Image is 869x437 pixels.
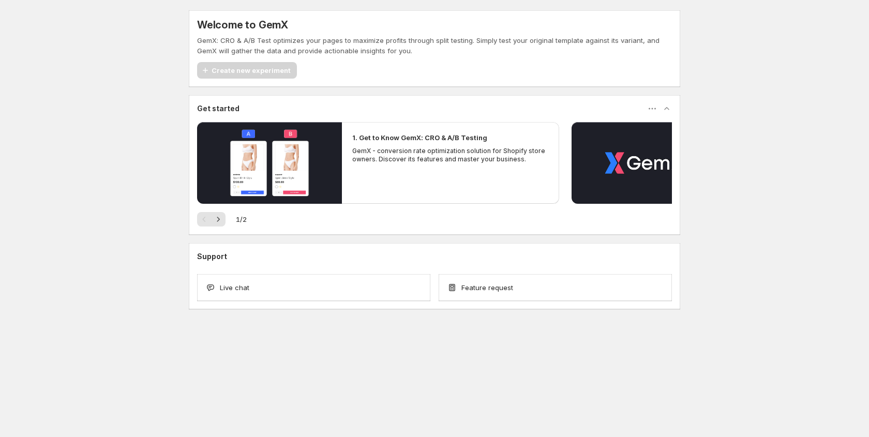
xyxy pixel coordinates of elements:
span: 1 / 2 [236,214,247,224]
h5: Welcome to GemX [197,19,288,31]
h3: Support [197,251,227,262]
span: Live chat [220,282,249,293]
p: GemX - conversion rate optimization solution for Shopify store owners. Discover its features and ... [352,147,549,163]
p: GemX: CRO & A/B Test optimizes your pages to maximize profits through split testing. Simply test ... [197,35,672,56]
h2: 1. Get to Know GemX: CRO & A/B Testing [352,132,487,143]
h3: Get started [197,103,239,114]
span: Feature request [461,282,513,293]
